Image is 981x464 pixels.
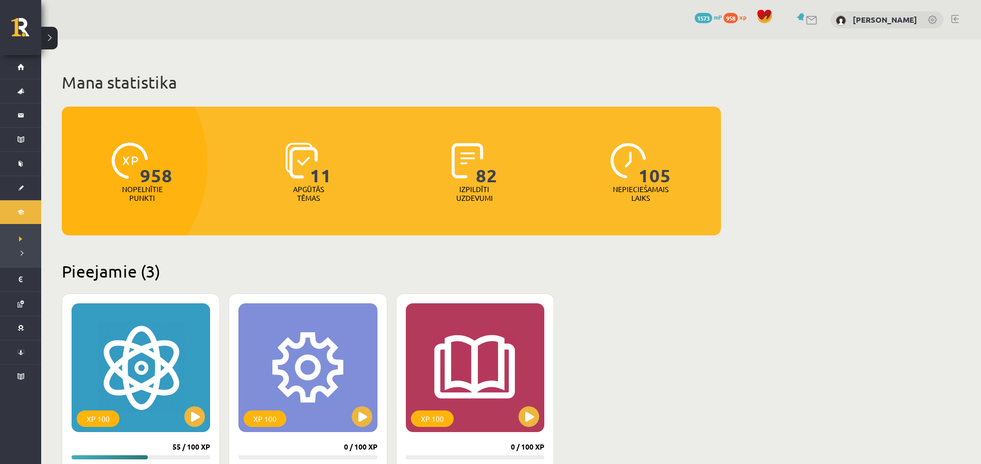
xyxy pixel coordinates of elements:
[613,185,668,202] p: Nepieciešamais laiks
[310,143,332,185] span: 11
[244,410,286,427] div: XP 100
[122,185,163,202] p: Nopelnītie punkti
[610,143,646,179] img: icon-clock-7be60019b62300814b6bd22b8e044499b485619524d84068768e800edab66f18.svg
[411,410,454,427] div: XP 100
[853,14,917,25] a: [PERSON_NAME]
[454,185,494,202] p: Izpildīti uzdevumi
[140,143,173,185] span: 958
[476,143,497,185] span: 82
[285,143,318,179] img: icon-learned-topics-4a711ccc23c960034f471b6e78daf4a3bad4a20eaf4de84257b87e66633f6470.svg
[724,13,738,23] span: 958
[11,18,41,44] a: Rīgas 1. Tālmācības vidusskola
[836,15,846,26] img: Eduards Mārcis Ulmanis
[288,185,329,202] p: Apgūtās tēmas
[77,410,119,427] div: XP 100
[62,72,721,93] h1: Mana statistika
[739,13,746,21] span: xp
[452,143,484,179] img: icon-completed-tasks-ad58ae20a441b2904462921112bc710f1caf180af7a3daa7317a5a94f2d26646.svg
[639,143,671,185] span: 105
[724,13,751,21] a: 958 xp
[112,143,148,179] img: icon-xp-0682a9bc20223a9ccc6f5883a126b849a74cddfe5390d2b41b4391c66f2066e7.svg
[714,13,722,21] span: mP
[695,13,712,23] span: 1573
[695,13,722,21] a: 1573 mP
[62,261,721,281] h2: Pieejamie (3)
